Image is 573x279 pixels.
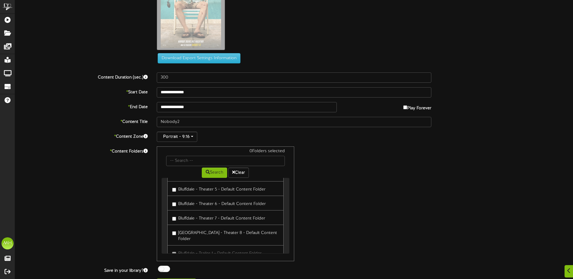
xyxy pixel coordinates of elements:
input: Play Forever [403,105,407,109]
button: Portrait - 9:16 [157,132,197,142]
div: 0 Folders selected [162,148,289,156]
div: MH [2,237,14,249]
label: Bluffdale - Theater 7 - Default Content Folder [172,213,265,222]
button: Download Export Settings Information [158,53,240,63]
input: [GEOGRAPHIC_DATA] - Theater 8 - Default Content Folder [172,231,176,235]
label: Content Title [11,117,152,125]
input: Title of this Content [157,117,431,127]
label: Content Duration (sec.) [11,72,152,81]
label: End Date [11,102,152,110]
button: Clear [228,168,249,178]
span: Bluffdale - Trailer 1 - Default Content Folder [178,251,262,256]
label: [GEOGRAPHIC_DATA] - Theater 8 - Default Content Folder [172,228,278,242]
label: Bluffdale - Theater 6 - Default Content Folder [172,199,266,207]
input: Bluffdale - Theater 5 - Default Content Folder [172,188,176,192]
input: Bluffdale - Theater 6 - Default Content Folder [172,202,176,206]
label: Play Forever [403,102,431,111]
button: Search [202,168,227,178]
label: Bluffdale - Theater 5 - Default Content Folder [172,184,266,193]
input: Bluffdale - Trailer 1 - Default Content Folder [172,252,176,256]
input: -- Search -- [166,156,285,166]
label: Content Zone [11,132,152,140]
input: Bluffdale - Theater 7 - Default Content Folder [172,217,176,221]
label: Content Folders [11,146,152,155]
a: Download Export Settings Information [155,56,240,60]
label: Save in your library? [11,266,152,274]
label: Start Date [11,87,152,95]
